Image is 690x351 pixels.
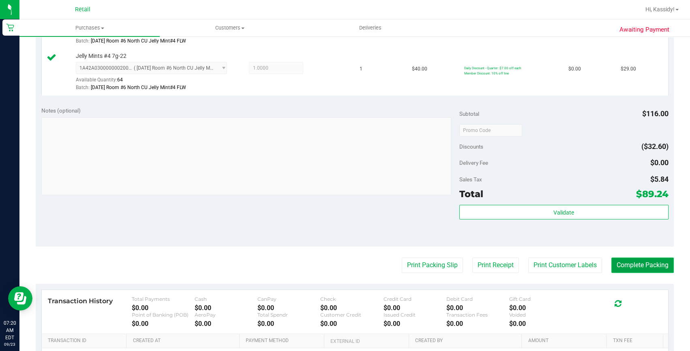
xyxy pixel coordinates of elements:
[528,338,603,344] a: Amount
[300,19,440,36] a: Deliveries
[4,319,16,341] p: 07:20 AM EDT
[132,312,195,318] div: Point of Banking (POB)
[19,24,160,32] span: Purchases
[621,65,636,73] span: $29.00
[132,296,195,302] div: Total Payments
[650,158,669,167] span: $0.00
[76,74,235,90] div: Available Quantity:
[509,312,572,318] div: Voided
[464,66,521,70] span: Daily Discount - Quarter: $7.00 off each
[160,19,300,36] a: Customers
[91,38,186,44] span: [DATE] Room #6 North CU Jelly Mint#4 FLW
[459,205,669,219] button: Validate
[642,109,669,118] span: $116.00
[446,312,509,318] div: Transaction Fees
[459,176,482,183] span: Sales Tax
[195,304,257,312] div: $0.00
[611,257,674,273] button: Complete Packing
[553,209,574,216] span: Validate
[257,312,320,318] div: Total Spendr
[76,85,90,90] span: Batch:
[257,296,320,302] div: CanPay
[320,304,383,312] div: $0.00
[75,6,90,13] span: Retail
[257,320,320,328] div: $0.00
[613,338,660,344] a: Txn Fee
[459,124,522,136] input: Promo Code
[195,320,257,328] div: $0.00
[619,25,669,34] span: Awaiting Payment
[384,320,446,328] div: $0.00
[509,320,572,328] div: $0.00
[384,312,446,318] div: Issued Credit
[636,188,669,200] span: $89.24
[76,38,90,44] span: Batch:
[320,320,383,328] div: $0.00
[568,65,581,73] span: $0.00
[459,111,479,117] span: Subtotal
[132,304,195,312] div: $0.00
[320,312,383,318] div: Customer Credit
[464,71,509,75] span: Member Discount: 10% off line
[91,85,186,90] span: [DATE] Room #6 North CU Jelly Mint#4 FLW
[8,286,32,311] iframe: Resource center
[528,257,602,273] button: Print Customer Labels
[446,296,509,302] div: Debit Card
[384,296,446,302] div: Credit Card
[509,296,572,302] div: Gift Card
[117,77,123,83] span: 64
[48,338,123,344] a: Transaction ID
[645,6,675,13] span: Hi, Kassidy!
[650,175,669,183] span: $5.84
[446,320,509,328] div: $0.00
[132,320,195,328] div: $0.00
[360,65,362,73] span: 1
[195,312,257,318] div: AeroPay
[6,23,14,32] inline-svg: Retail
[4,341,16,347] p: 09/23
[415,338,519,344] a: Created By
[19,19,160,36] a: Purchases
[459,160,488,166] span: Delivery Fee
[257,304,320,312] div: $0.00
[509,304,572,312] div: $0.00
[76,52,126,60] span: Jelly Mints #4 7g-22
[133,338,236,344] a: Created At
[641,142,669,151] span: ($32.60)
[459,139,483,154] span: Discounts
[160,24,300,32] span: Customers
[412,65,427,73] span: $40.00
[472,257,519,273] button: Print Receipt
[246,338,321,344] a: Payment Method
[402,257,463,273] button: Print Packing Slip
[41,107,81,114] span: Notes (optional)
[446,304,509,312] div: $0.00
[384,304,446,312] div: $0.00
[324,334,409,349] th: External ID
[459,188,483,200] span: Total
[348,24,392,32] span: Deliveries
[195,296,257,302] div: Cash
[320,296,383,302] div: Check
